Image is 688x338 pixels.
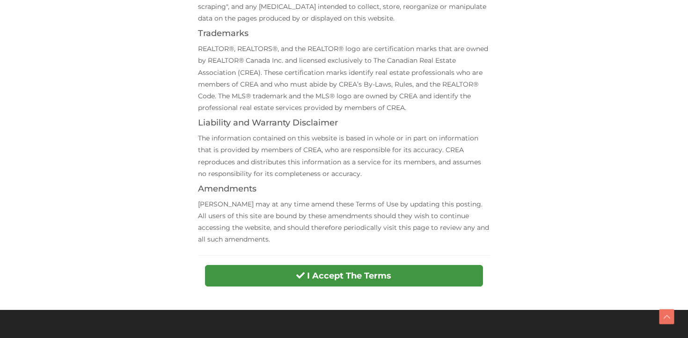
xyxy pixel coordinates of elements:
[198,29,490,38] h4: Trademarks
[198,118,490,128] h4: Liability and Warranty Disclaimer
[198,198,490,246] p: [PERSON_NAME] may at any time amend these Terms of Use by updating this posting. All users of thi...
[307,271,391,281] strong: I Accept The Terms
[198,132,490,180] p: The information contained on this website is based in whole or in part on information that is pro...
[198,43,490,114] p: REALTOR®, REALTORS®, and the REALTOR® logo are certification marks that are owned by REALTOR® Can...
[198,184,490,194] h4: Amendments
[205,265,483,287] button: I Accept The Terms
